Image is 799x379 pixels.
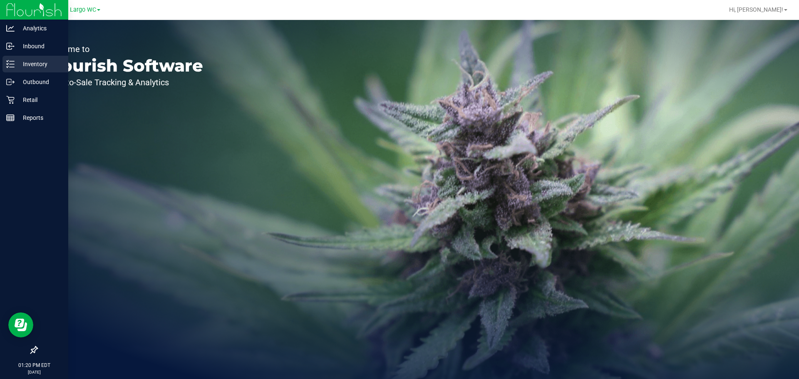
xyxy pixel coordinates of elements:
[6,24,15,32] inline-svg: Analytics
[8,312,33,337] iframe: Resource center
[70,6,96,13] span: Largo WC
[45,78,203,87] p: Seed-to-Sale Tracking & Analytics
[45,45,203,53] p: Welcome to
[15,77,65,87] p: Outbound
[6,78,15,86] inline-svg: Outbound
[729,6,783,13] span: Hi, [PERSON_NAME]!
[15,113,65,123] p: Reports
[4,369,65,375] p: [DATE]
[6,60,15,68] inline-svg: Inventory
[4,362,65,369] p: 01:20 PM EDT
[6,96,15,104] inline-svg: Retail
[45,57,203,74] p: Flourish Software
[15,23,65,33] p: Analytics
[15,95,65,105] p: Retail
[6,114,15,122] inline-svg: Reports
[15,59,65,69] p: Inventory
[15,41,65,51] p: Inbound
[6,42,15,50] inline-svg: Inbound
